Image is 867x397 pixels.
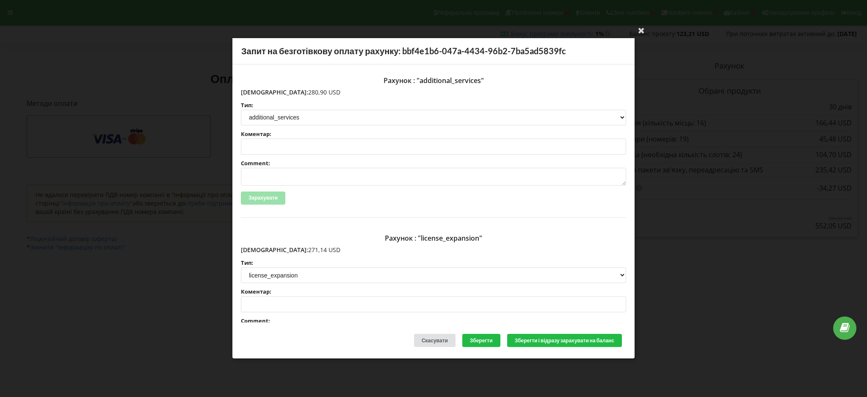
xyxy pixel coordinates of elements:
[462,334,500,347] button: Зберегти
[241,88,308,96] span: [DEMOGRAPHIC_DATA]:
[241,246,308,254] span: [DEMOGRAPHIC_DATA]:
[414,334,456,347] div: Скасувати
[241,131,626,137] label: Коментар:
[241,88,626,97] p: 280,90 USD
[241,230,626,246] div: Рахунок : "license_expansion"
[241,289,626,295] label: Коментар:
[241,161,626,166] label: Comment:
[241,103,626,108] label: Тип:
[241,260,626,266] label: Тип:
[507,334,622,347] button: Зберегти і відразу зарахувати на баланс
[241,73,626,88] div: Рахунок : "additional_services"
[241,246,626,254] p: 271,14 USD
[241,319,626,324] label: Comment:
[232,38,635,64] div: Запит на безготівкову оплату рахунку: bbf4e1b6-047a-4434-96b2-7ba5ad5839fc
